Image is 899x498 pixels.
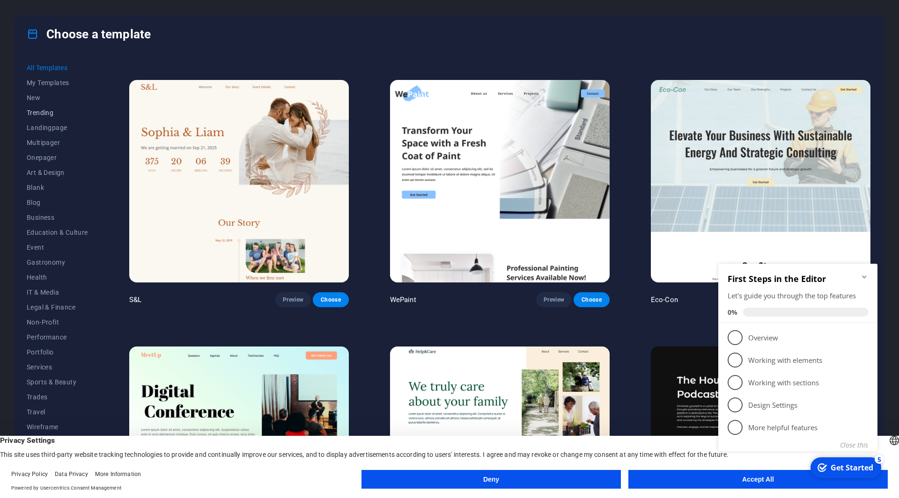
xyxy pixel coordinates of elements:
[27,154,88,161] span: Onepager
[27,109,88,116] span: Trending
[27,375,88,390] button: Sports & Beauty
[27,210,88,225] button: Business
[34,79,146,88] p: Overview
[27,300,88,315] button: Legal & Finance
[34,101,146,111] p: Working with elements
[27,345,88,360] button: Portfolio
[313,292,348,307] button: Choose
[96,203,167,224] div: Get Started 5 items remaining, 0% complete
[27,60,88,75] button: All Templates
[13,53,29,62] span: 0%
[544,296,564,303] span: Preview
[27,94,88,101] span: New
[27,105,88,120] button: Trending
[129,80,349,282] img: S&L
[27,229,88,236] span: Education & Culture
[27,419,88,434] button: Wireframe
[27,244,88,251] span: Event
[13,19,154,30] h2: First Steps in the Editor
[27,404,88,419] button: Travel
[536,292,572,307] button: Preview
[27,120,88,135] button: Landingpage
[574,292,609,307] button: Choose
[27,75,88,90] button: My Templates
[275,292,311,307] button: Preview
[27,199,88,206] span: Blog
[4,139,163,162] li: Design Settings
[27,195,88,210] button: Blog
[4,117,163,139] li: Working with sections
[34,168,146,178] p: More helpful features
[160,200,169,209] div: 5
[4,72,163,94] li: Overview
[27,135,88,150] button: Multipager
[27,390,88,404] button: Trades
[27,255,88,270] button: Gastronomy
[27,165,88,180] button: Art & Design
[27,150,88,165] button: Onepager
[581,296,602,303] span: Choose
[27,285,88,300] button: IT & Media
[27,180,88,195] button: Blank
[146,19,154,26] div: Minimize checklist
[27,315,88,330] button: Non-Profit
[651,295,678,304] p: Eco-Con
[34,146,146,156] p: Design Settings
[4,162,163,184] li: More helpful features
[27,139,88,146] span: Multipager
[27,303,88,311] span: Legal & Finance
[27,240,88,255] button: Event
[27,330,88,345] button: Performance
[27,270,88,285] button: Health
[34,123,146,133] p: Working with sections
[27,27,151,42] h4: Choose a template
[129,295,141,304] p: S&L
[27,333,88,341] span: Performance
[27,360,88,375] button: Services
[27,225,88,240] button: Education & Culture
[27,408,88,416] span: Travel
[283,296,303,303] span: Preview
[27,169,88,176] span: Art & Design
[27,124,88,131] span: Landingpage
[27,79,88,87] span: My Templates
[27,259,88,266] span: Gastronomy
[27,289,88,296] span: IT & Media
[27,184,88,191] span: Blank
[651,80,870,282] img: Eco-Con
[13,36,154,46] div: Let's guide you through the top features
[320,296,341,303] span: Choose
[27,348,88,356] span: Portfolio
[27,64,88,72] span: All Templates
[27,274,88,281] span: Health
[27,214,88,221] span: Business
[125,186,154,195] button: Close this
[27,393,88,401] span: Trades
[27,423,88,431] span: Wireframe
[390,80,610,282] img: WePaint
[27,318,88,326] span: Non-Profit
[27,90,88,105] button: New
[116,208,159,218] div: Get Started
[390,295,416,304] p: WePaint
[27,363,88,371] span: Services
[4,94,163,117] li: Working with elements
[27,378,88,386] span: Sports & Beauty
